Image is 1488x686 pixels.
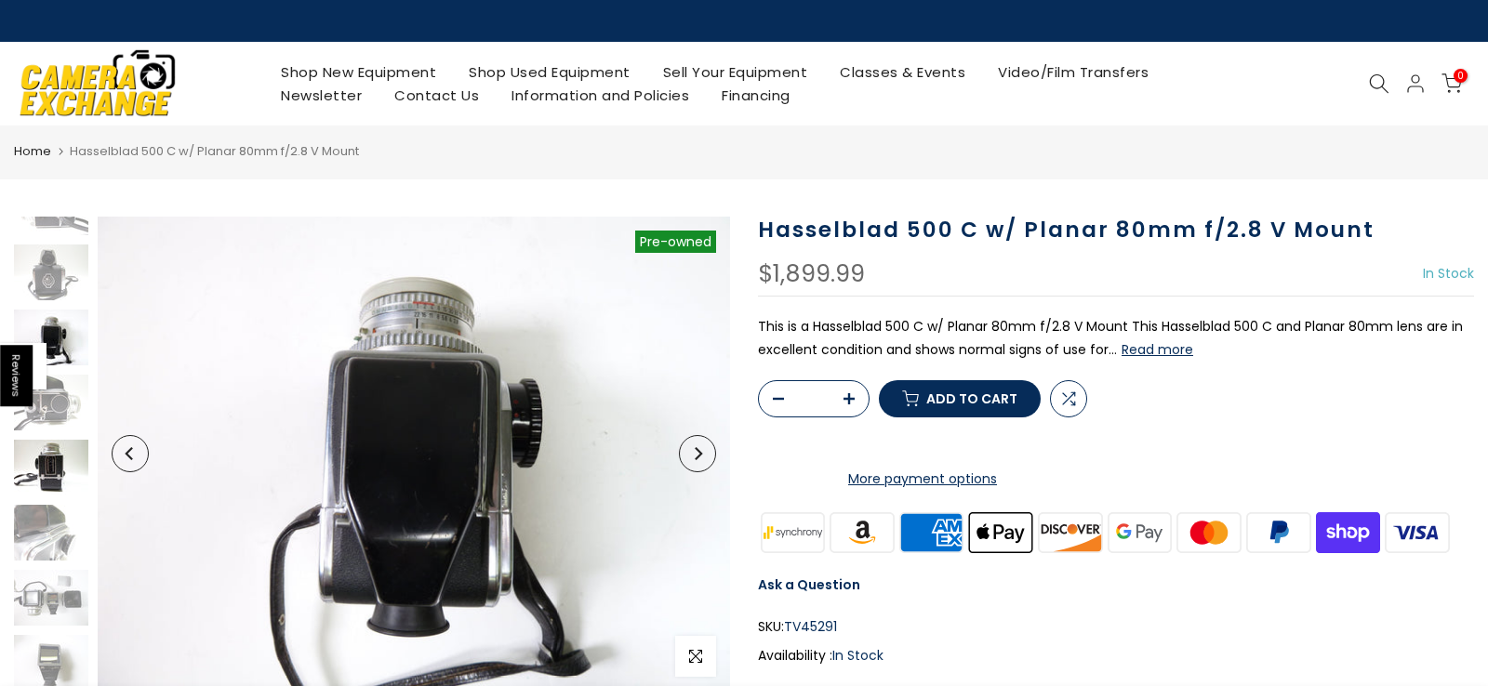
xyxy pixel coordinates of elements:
[646,60,824,84] a: Sell Your Equipment
[14,244,88,300] img: Hasselblad 500 C w/ Planar 80mm f/2.8 V Mount Medium Format Equipment - Medium Format Cameras Has...
[1383,509,1453,555] img: visa
[496,84,706,107] a: Information and Policies
[14,505,88,561] img: Hasselblad 500 C w/ Planar 80mm f/2.8 V Mount Medium Format Equipment - Medium Format Cameras Has...
[926,392,1017,405] span: Add to cart
[828,509,897,555] img: amazon payments
[1423,264,1474,283] span: In Stock
[982,60,1165,84] a: Video/Film Transfers
[897,509,966,555] img: american express
[758,509,828,555] img: synchrony
[1313,509,1383,555] img: shopify pay
[453,60,647,84] a: Shop Used Equipment
[1036,509,1106,555] img: discover
[1454,69,1468,83] span: 0
[758,575,860,594] a: Ask a Question
[784,615,837,639] span: TV45291
[1105,509,1175,555] img: google pay
[112,435,149,472] button: Previous
[1175,509,1244,555] img: master
[70,142,359,160] span: Hasselblad 500 C w/ Planar 80mm f/2.8 V Mount
[758,468,1087,491] a: More payment options
[706,84,807,107] a: Financing
[379,84,496,107] a: Contact Us
[758,644,1474,667] div: Availability :
[966,509,1036,555] img: apple pay
[14,570,88,626] img: Hasselblad 500 C w/ Planar 80mm f/2.8 V Mount Medium Format Equipment - Medium Format Cameras Has...
[265,60,453,84] a: Shop New Equipment
[758,262,865,286] div: $1,899.99
[14,440,88,495] img: Hasselblad 500 C w/ Planar 80mm f/2.8 V Mount Medium Format Equipment - Medium Format Cameras Has...
[265,84,379,107] a: Newsletter
[758,217,1474,244] h1: Hasselblad 500 C w/ Planar 80mm f/2.8 V Mount
[832,646,883,665] span: In Stock
[758,315,1474,362] p: This is a Hasselblad 500 C w/ Planar 80mm f/2.8 V Mount This Hasselblad 500 C and Planar 80mm len...
[1441,73,1462,94] a: 0
[1122,341,1193,358] button: Read more
[679,435,716,472] button: Next
[758,615,1474,639] div: SKU:
[14,142,51,161] a: Home
[1244,509,1314,555] img: paypal
[824,60,982,84] a: Classes & Events
[14,310,88,365] img: Hasselblad 500 C w/ Planar 80mm f/2.8 V Mount Medium Format Equipment - Medium Format Cameras Has...
[879,380,1041,417] button: Add to cart
[14,375,88,430] img: Hasselblad 500 C w/ Planar 80mm f/2.8 V Mount Medium Format Equipment - Medium Format Cameras Has...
